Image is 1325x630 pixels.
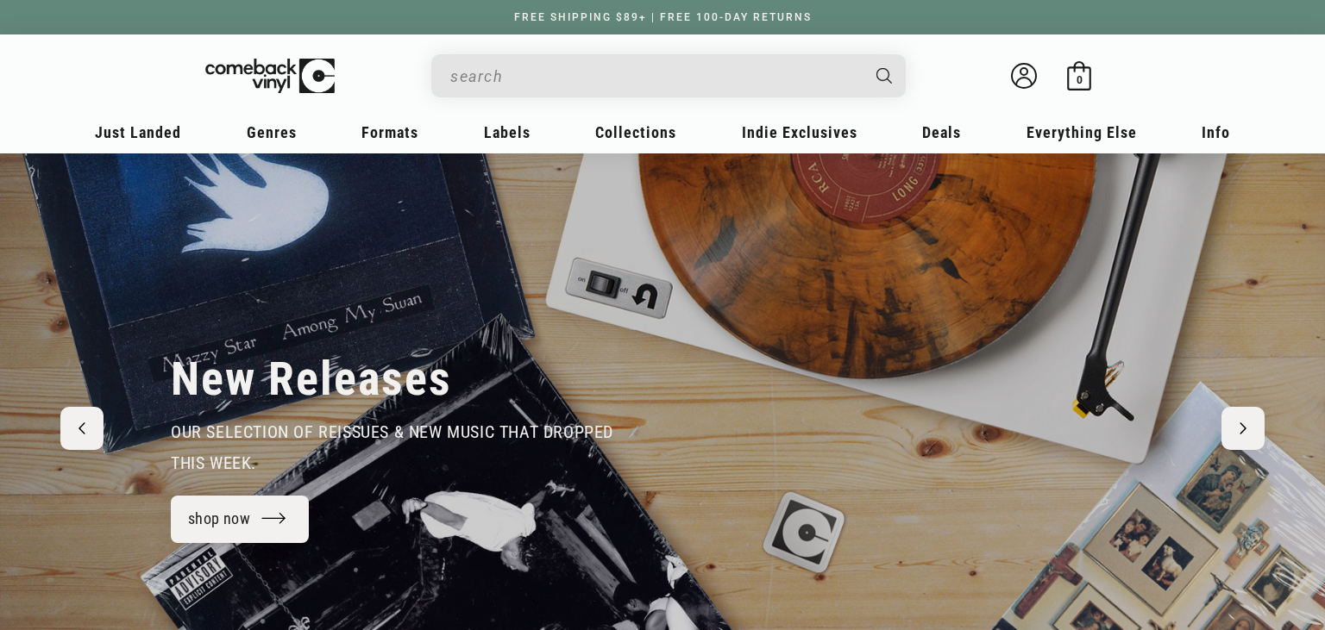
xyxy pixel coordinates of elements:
h2: New Releases [171,351,452,408]
span: Indie Exclusives [742,123,857,141]
span: Deals [922,123,961,141]
input: search [450,59,859,94]
a: shop now [171,496,309,543]
span: Info [1202,123,1230,141]
a: FREE SHIPPING $89+ | FREE 100-DAY RETURNS [497,11,829,23]
span: our selection of reissues & new music that dropped this week. [171,421,613,473]
span: Just Landed [95,123,181,141]
span: Collections [595,123,676,141]
span: Everything Else [1027,123,1137,141]
button: Previous slide [60,407,104,450]
button: Next slide [1221,407,1265,450]
span: Labels [484,123,531,141]
div: Search [431,54,906,97]
span: 0 [1077,73,1083,86]
button: Search [862,54,908,97]
span: Genres [247,123,297,141]
span: Formats [361,123,418,141]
